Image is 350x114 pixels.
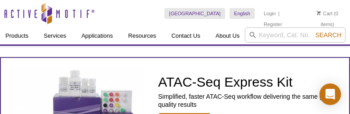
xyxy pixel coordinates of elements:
[164,8,225,19] a: [GEOGRAPHIC_DATA]
[310,8,346,30] li: (0 items)
[264,21,282,27] a: Register
[230,8,255,19] a: English
[158,92,345,109] p: Simplified, faster ATAC-Seq workflow delivering the same great quality results
[313,31,344,39] button: Search
[245,27,346,43] input: Keyword, Cat. No.
[319,83,341,105] div: Open Intercom Messenger
[166,27,205,44] a: Contact Us
[38,27,71,44] a: Services
[123,27,161,44] a: Resources
[317,10,332,17] a: Cart
[317,11,321,15] img: Your Cart
[315,31,341,39] span: Search
[264,10,276,17] a: Login
[158,75,345,89] h2: ATAC-Seq Express Kit
[76,27,118,44] a: Applications
[210,27,245,44] a: About Us
[278,8,279,19] li: |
